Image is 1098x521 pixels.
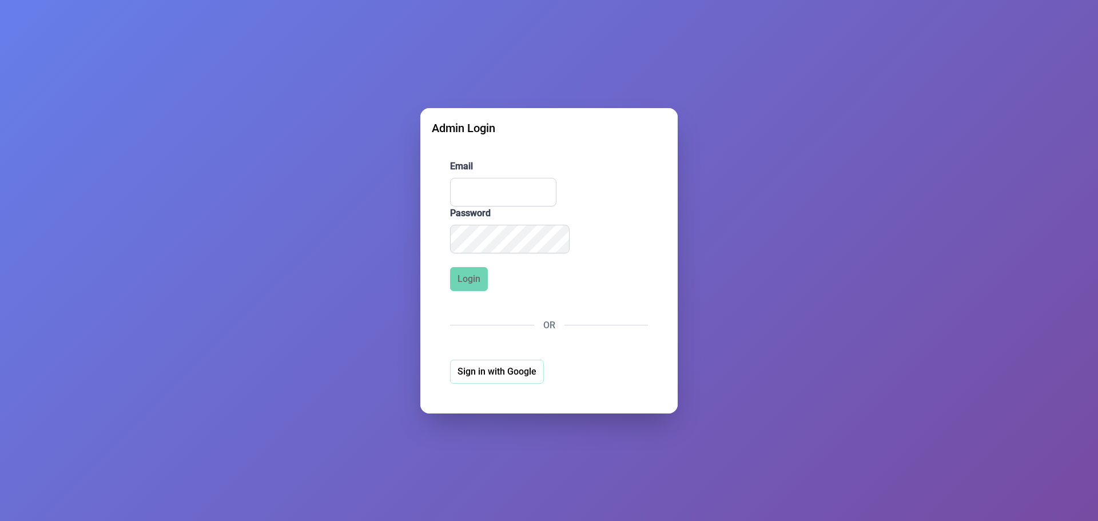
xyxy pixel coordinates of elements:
[457,272,480,286] span: Login
[450,267,488,291] button: Login
[450,160,648,173] label: Email
[457,365,536,379] span: Sign in with Google
[450,206,648,220] label: Password
[450,360,544,384] button: Sign in with Google
[432,120,666,137] div: Admin Login
[450,319,648,332] div: OR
